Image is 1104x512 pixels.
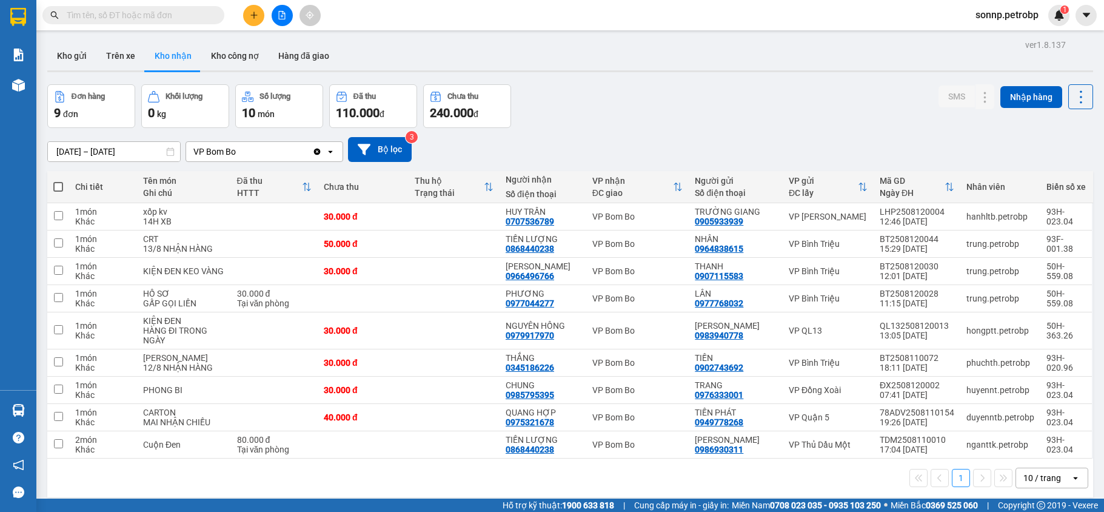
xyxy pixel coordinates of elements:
div: VP Bom Bo [592,358,683,368]
div: Cuộn Đen [143,440,225,450]
span: search [50,11,59,19]
div: 93H-023.04 [1046,435,1086,454]
div: LON SƠN [143,353,225,363]
sup: 1 [1060,5,1069,14]
strong: 1900 633 818 [562,500,614,510]
span: | [623,499,625,512]
div: MAI NHẬN CHIỀU [143,417,225,427]
div: 14H XB [143,217,225,226]
div: Khác [75,217,131,226]
div: TIẾN [695,353,777,363]
img: solution-icon [12,49,25,61]
div: xốp kv [143,207,225,217]
div: VP gửi [789,176,858,186]
div: VP Bom Bo [193,146,236,158]
img: icon-new-feature [1054,10,1065,21]
span: 9 [54,106,61,120]
div: 93H-023.04 [1046,408,1086,427]
span: file-add [278,11,286,19]
div: 1 món [75,261,131,271]
div: 1 món [75,234,131,244]
div: 30.000 đ [324,266,403,276]
div: Số lượng [259,92,290,101]
button: caret-down [1076,5,1097,26]
div: Khác [75,331,131,340]
div: KIỆN ĐEN [143,316,225,326]
div: 0979917970 [506,331,554,340]
div: huyennt.petrobp [966,385,1034,395]
input: Selected VP Bom Bo. [237,146,238,158]
div: TIẾN PHÁT [695,408,777,417]
button: aim [299,5,321,26]
div: GẤP GỌI LIỀN [143,298,225,308]
div: KIM ANH [695,321,777,331]
div: trung.petrobp [966,239,1034,249]
div: VP QL13 [789,326,868,335]
img: warehouse-icon [12,79,25,92]
div: 0985795395 [506,390,554,400]
div: 0966496766 [506,271,554,281]
div: LÂN [695,289,777,298]
div: ĐC lấy [789,188,858,198]
div: Thu hộ [415,176,484,186]
div: CARTON [143,408,225,417]
div: Số điện thoại [506,189,580,199]
svg: open [1071,473,1080,483]
div: trung.petrobp [966,266,1034,276]
div: Ghi chú [143,188,225,198]
button: 1 [952,469,970,487]
div: 30.000 đ [324,358,403,368]
div: VP Thủ Dầu Một [789,440,868,450]
div: 93F-001.38 [1046,234,1086,254]
div: 80.000 đ [237,435,312,445]
div: Hùng Phúc [695,435,777,445]
button: Kho công nợ [201,41,269,70]
div: KIỆN ĐEN KEO VÀNG [143,266,225,276]
div: Đã thu [353,92,376,101]
div: 50.000 đ [324,239,403,249]
div: 1 món [75,408,131,417]
span: message [13,487,24,498]
div: 1 món [75,353,131,363]
span: Miền Nam [732,499,881,512]
div: 0986930311 [695,445,743,454]
div: nganttk.petrobp [966,440,1034,450]
div: VP Bình Triệu [789,358,868,368]
span: notification [13,459,24,471]
div: 0902743692 [695,363,743,372]
div: 0907115583 [695,271,743,281]
div: 50H-559.08 [1046,289,1086,308]
div: Trạng thái [415,188,484,198]
div: 0949778268 [695,417,743,427]
div: VP Bình Triệu [789,239,868,249]
div: 12:46 [DATE] [880,217,954,226]
div: 30.000 đ [324,385,403,395]
span: aim [306,11,314,19]
div: Người nhận [506,175,580,184]
div: Đã thu [237,176,302,186]
div: BT2508120030 [880,261,954,271]
div: VP Đồng Xoài [789,385,868,395]
div: HỒ SƠ [143,289,225,298]
img: warehouse-icon [12,404,25,417]
div: 30.000 đ [324,212,403,221]
div: 50H-363.26 [1046,321,1086,340]
div: 2 món [75,435,131,445]
div: hongptt.petrobp [966,326,1034,335]
div: VP Bom Bo [592,212,683,221]
span: Cung cấp máy in - giấy in: [634,499,729,512]
div: 93H-023.04 [1046,207,1086,226]
span: 10 [242,106,255,120]
div: TDM2508110010 [880,435,954,445]
span: ⚪️ [884,503,888,508]
div: 10 / trang [1023,472,1061,484]
div: 0977768032 [695,298,743,308]
div: 15:29 [DATE] [880,244,954,254]
div: TRƯỜNG GIANG [695,207,777,217]
span: đơn [63,109,78,119]
button: Chưa thu240.000đ [423,84,511,128]
div: VP Bom Bo [592,326,683,335]
div: TIẾN LƯỢNG [506,435,580,445]
div: 12/8 NHẬN HÀNG [143,363,225,372]
div: LHP2508120004 [880,207,954,217]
